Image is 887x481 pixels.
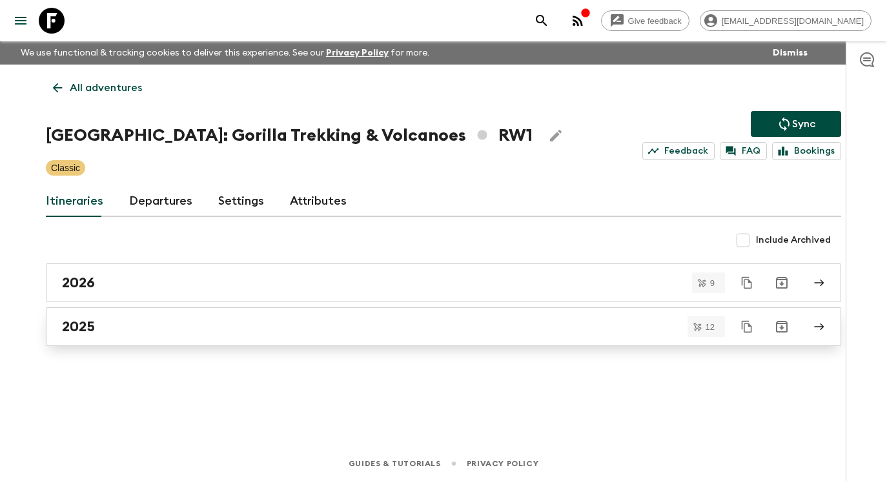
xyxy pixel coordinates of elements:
[642,142,715,160] a: Feedback
[8,8,34,34] button: menu
[326,48,389,57] a: Privacy Policy
[46,186,103,217] a: Itineraries
[218,186,264,217] a: Settings
[543,123,569,148] button: Edit Adventure Title
[621,16,689,26] span: Give feedback
[700,10,872,31] div: [EMAIL_ADDRESS][DOMAIN_NAME]
[46,307,841,346] a: 2025
[751,111,841,137] button: Sync adventure departures to the booking engine
[15,41,434,65] p: We use functional & tracking cookies to deliver this experience. See our for more.
[51,161,80,174] p: Classic
[792,116,815,132] p: Sync
[769,314,795,340] button: Archive
[290,186,347,217] a: Attributes
[698,323,722,331] span: 12
[601,10,689,31] a: Give feedback
[529,8,555,34] button: search adventures
[715,16,871,26] span: [EMAIL_ADDRESS][DOMAIN_NAME]
[46,75,149,101] a: All adventures
[702,279,722,287] span: 9
[62,318,95,335] h2: 2025
[46,123,533,148] h1: [GEOGRAPHIC_DATA]: Gorilla Trekking & Volcanoes RW1
[735,315,759,338] button: Duplicate
[467,456,538,471] a: Privacy Policy
[62,274,95,291] h2: 2026
[770,44,811,62] button: Dismiss
[769,270,795,296] button: Archive
[772,142,841,160] a: Bookings
[756,234,831,247] span: Include Archived
[70,80,142,96] p: All adventures
[46,263,841,302] a: 2026
[349,456,441,471] a: Guides & Tutorials
[720,142,767,160] a: FAQ
[735,271,759,294] button: Duplicate
[129,186,192,217] a: Departures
